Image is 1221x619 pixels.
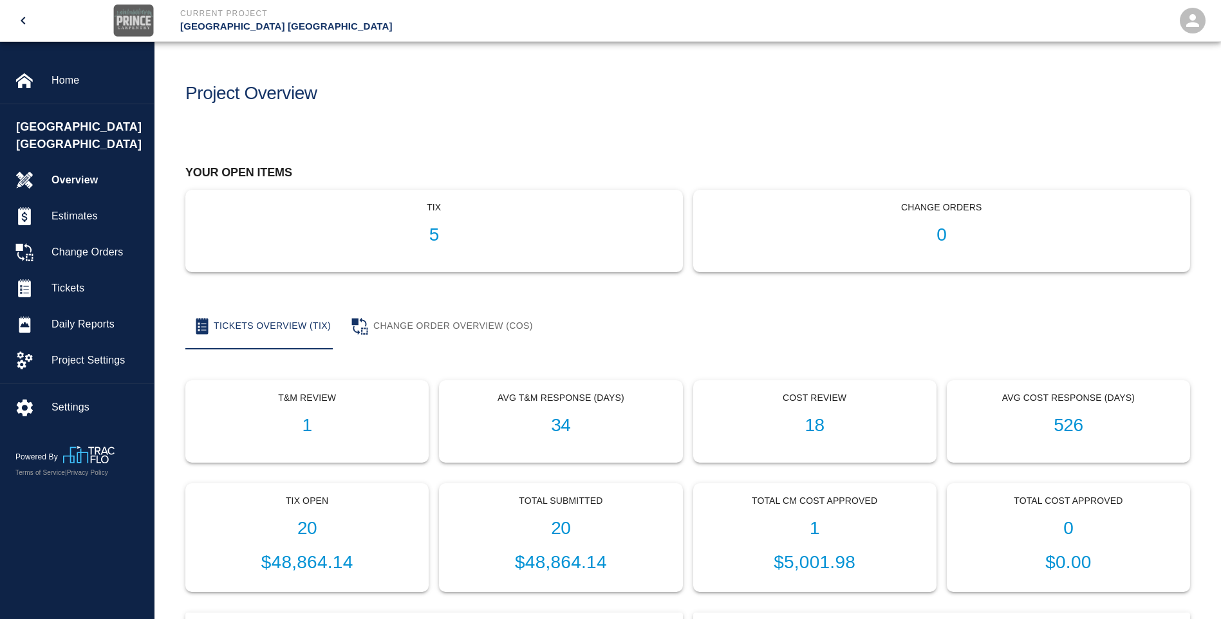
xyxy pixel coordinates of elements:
p: Powered By [15,451,63,463]
p: tix [196,201,672,214]
p: Change Orders [704,201,1180,214]
p: $5,001.98 [704,549,926,576]
p: Cost Review [704,391,926,405]
span: Tickets [51,281,144,296]
h1: 0 [958,518,1179,539]
button: Change Order Overview (COS) [341,303,543,349]
button: open drawer [8,5,39,36]
h1: Project Overview [185,83,317,104]
h2: Your open items [185,166,1190,180]
h1: 1 [704,518,926,539]
p: [GEOGRAPHIC_DATA] [GEOGRAPHIC_DATA] [180,19,680,34]
p: Avg T&M Response (Days) [450,391,671,405]
iframe: Chat Widget [1157,557,1221,619]
p: Total CM Cost Approved [704,494,926,508]
h1: 20 [196,518,418,539]
span: Settings [51,400,144,415]
span: Home [51,73,144,88]
span: Estimates [51,208,144,224]
h1: 34 [450,415,671,436]
span: Change Orders [51,245,144,260]
p: $48,864.14 [450,549,671,576]
h1: 1 [196,415,418,436]
p: $48,864.14 [196,549,418,576]
p: Total Cost Approved [958,494,1179,508]
span: | [65,469,67,476]
img: TracFlo [63,446,115,463]
a: Terms of Service [15,469,65,476]
p: Tix Open [196,494,418,508]
p: $0.00 [958,549,1179,576]
span: Overview [51,172,144,188]
button: Tickets Overview (TIX) [185,303,341,349]
p: Current Project [180,8,680,19]
p: Avg Cost Response (Days) [958,391,1179,405]
img: Prince Carpentry, Inc. [113,3,154,39]
span: [GEOGRAPHIC_DATA] [GEOGRAPHIC_DATA] [16,118,147,153]
a: Privacy Policy [67,469,108,476]
h1: 20 [450,518,671,539]
h1: 0 [704,225,1180,246]
h1: 526 [958,415,1179,436]
p: Total Submitted [450,494,671,508]
span: Project Settings [51,353,144,368]
h1: 5 [196,225,672,246]
span: Daily Reports [51,317,144,332]
p: T&M Review [196,391,418,405]
h1: 18 [704,415,926,436]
